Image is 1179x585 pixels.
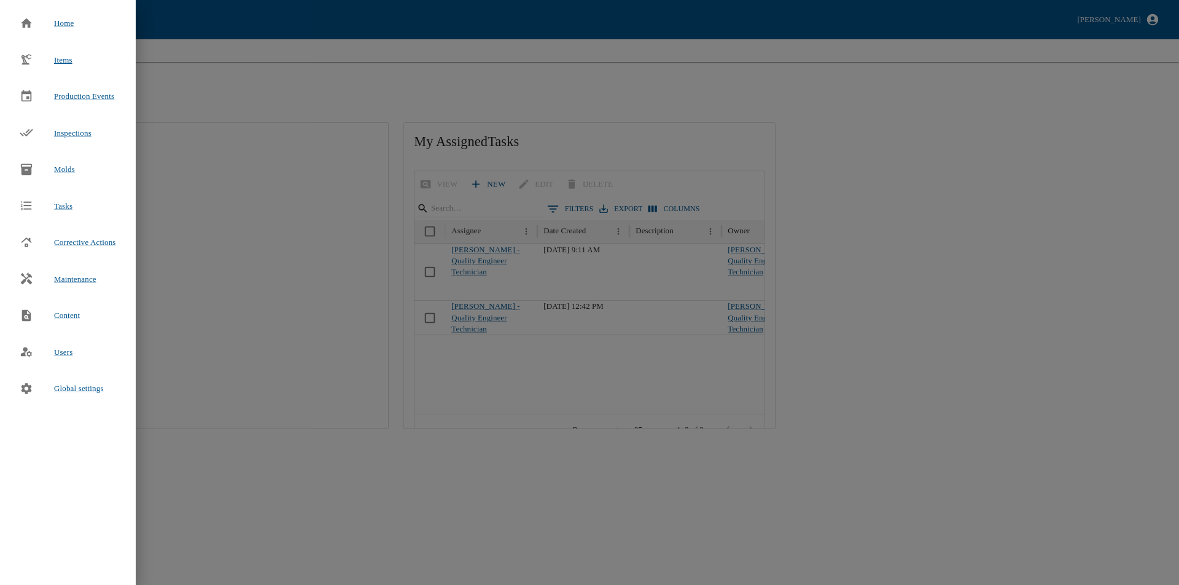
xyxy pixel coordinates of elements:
[54,91,114,101] span: Production Events
[54,347,72,357] span: Users
[54,165,75,174] span: Molds
[10,10,84,37] a: Home
[10,339,82,366] a: Users
[10,47,82,74] a: Items
[54,238,116,247] span: Corrective Actions
[54,200,72,212] span: Tasks
[10,302,90,329] a: Content
[10,375,114,402] a: Global settings
[54,273,96,285] span: Maintenance
[54,55,72,64] span: Items
[54,128,91,138] span: Inspections
[54,309,80,322] span: Content
[10,229,126,256] a: Corrective Actions
[54,382,104,395] span: Global settings
[10,120,101,147] a: Inspections
[10,193,82,220] a: Tasks
[10,83,124,110] a: Production Events
[10,156,85,183] a: Molds
[10,266,106,293] a: Maintenance
[54,17,74,29] span: Home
